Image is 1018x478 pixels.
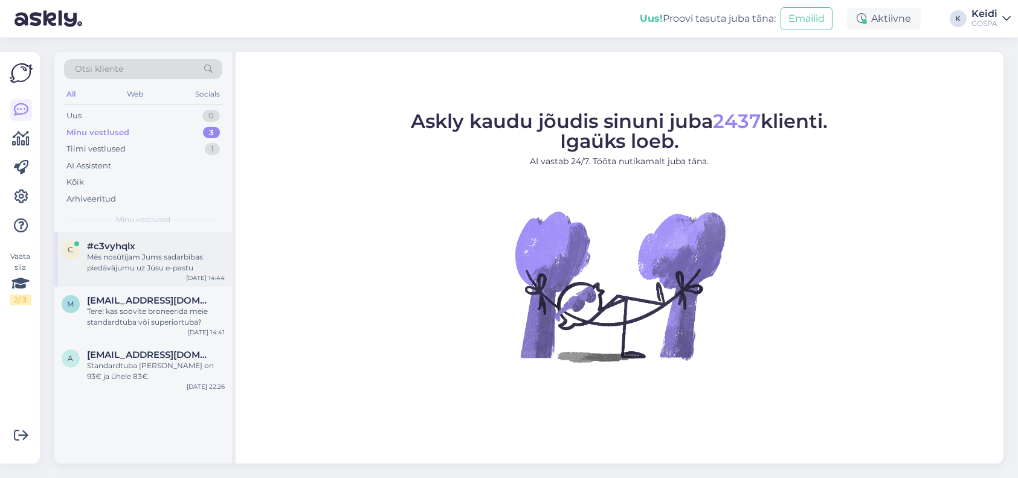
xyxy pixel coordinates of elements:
[202,110,220,122] div: 0
[66,127,129,139] div: Minu vestlused
[971,9,1011,28] a: KeidiGOSPA
[193,86,222,102] div: Socials
[87,252,225,273] div: Mēs nosūtījam Jums sadarbības piedāvājumu uz Jūsu e-pastu
[411,155,828,168] p: AI vastab 24/7. Tööta nutikamalt juba täna.
[66,110,82,122] div: Uus
[87,306,225,328] div: Tere! kas soovite broneerida meie standardtuba või superiortuba?
[714,109,761,133] span: 2437
[411,109,828,153] span: Askly kaudu jõudis sinuni juba klienti. Igaüks loeb.
[75,63,123,75] span: Otsi kliente
[66,193,116,205] div: Arhiveeritud
[186,273,225,282] div: [DATE] 14:44
[87,349,213,360] span: andrusat@gmail.com
[10,62,33,84] img: Askly Logo
[781,7,833,30] button: Emailid
[187,382,225,391] div: [DATE] 22:26
[87,295,213,306] span: mairavainovska@inbox.lv
[640,13,663,24] b: Uus!
[64,86,78,102] div: All
[68,299,74,308] span: m
[87,360,225,382] div: Standardtuba [PERSON_NAME] on 93€ ja ühele 83€.
[205,143,220,155] div: 1
[188,328,225,337] div: [DATE] 14:41
[971,9,997,19] div: Keidi
[66,176,84,188] div: Kõik
[971,19,997,28] div: GOSPA
[511,177,729,395] img: No Chat active
[847,8,921,30] div: Aktiivne
[950,10,967,27] div: K
[640,11,776,26] div: Proovi tasuta juba täna:
[68,354,74,363] span: a
[68,245,74,254] span: c
[125,86,146,102] div: Web
[203,127,220,139] div: 3
[10,251,31,305] div: Vaata siia
[66,143,126,155] div: Tiimi vestlused
[10,295,31,305] div: 2 / 3
[116,214,170,225] span: Minu vestlused
[87,241,135,252] span: #c3vyhqlx
[66,160,111,172] div: AI Assistent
